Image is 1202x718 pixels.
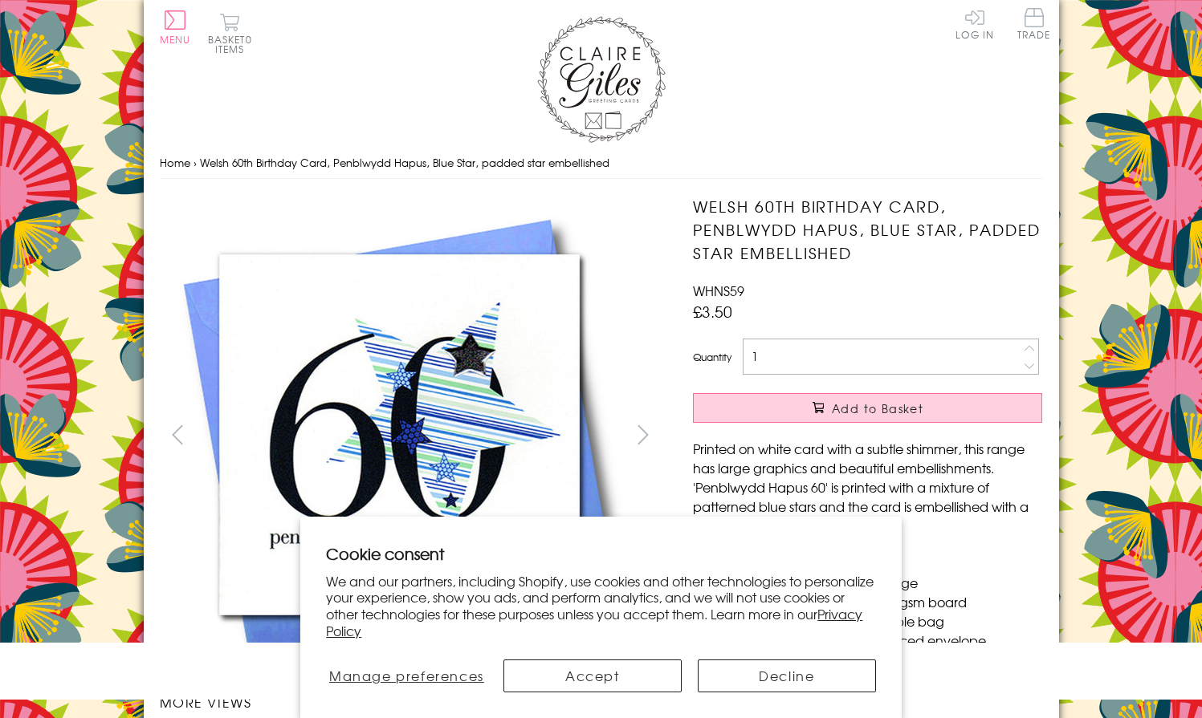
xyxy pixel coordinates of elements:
[326,604,862,640] a: Privacy Policy
[1017,8,1051,43] a: Trade
[329,666,484,685] span: Manage preferences
[693,439,1042,535] p: Printed on white card with a subtle shimmer, this range has large graphics and beautiful embellis...
[160,10,191,44] button: Menu
[832,400,923,416] span: Add to Basket
[326,573,876,639] p: We and our partners, including Shopify, use cookies and other technologies to personalize your ex...
[693,393,1042,423] button: Add to Basket
[625,416,661,452] button: next
[955,8,994,39] a: Log In
[160,155,190,170] a: Home
[160,195,642,676] img: Welsh 60th Birthday Card, Penblwydd Hapus, Blue Star, padded star embellished
[693,350,731,364] label: Quantity
[194,155,197,170] span: ›
[215,32,252,56] span: 0 items
[503,659,682,692] button: Accept
[326,542,876,565] h2: Cookie consent
[1017,8,1051,39] span: Trade
[537,16,666,143] img: Claire Giles Greetings Cards
[208,13,252,54] button: Basket0 items
[693,195,1042,264] h1: Welsh 60th Birthday Card, Penblwydd Hapus, Blue Star, padded star embellished
[698,659,876,692] button: Decline
[693,281,744,300] span: WHNS59
[160,32,191,47] span: Menu
[200,155,609,170] span: Welsh 60th Birthday Card, Penblwydd Hapus, Blue Star, padded star embellished
[160,147,1043,180] nav: breadcrumbs
[326,659,487,692] button: Manage preferences
[160,416,196,452] button: prev
[693,300,732,322] span: £3.50
[160,692,662,712] h3: More views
